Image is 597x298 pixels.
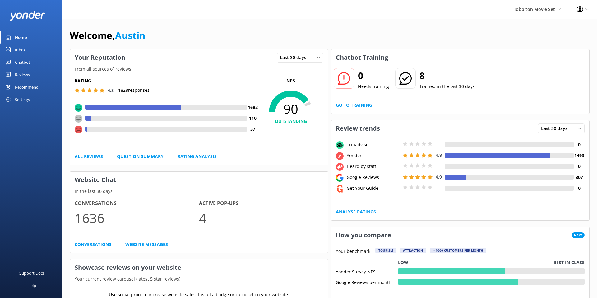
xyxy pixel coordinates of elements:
h4: 307 [574,174,585,181]
h4: 110 [247,115,258,122]
h4: 37 [247,126,258,133]
span: Hobbiton Movie Set [512,6,555,12]
span: 4.8 [436,152,442,158]
div: Yonder Survey NPS [336,268,398,274]
span: 4.8 [108,87,114,93]
h3: How you compare [331,227,396,243]
div: Attraction [400,248,426,253]
div: Support Docs [19,267,44,279]
p: NPS [258,77,323,84]
h3: Your Reputation [70,49,130,66]
p: | 1828 responses [116,87,150,94]
div: Tripadvisor [345,141,401,148]
h1: Welcome, [70,28,146,43]
a: Website Messages [125,241,168,248]
h2: 0 [358,68,389,83]
div: Reviews [15,68,30,81]
span: 4.9 [436,174,442,180]
h4: 1493 [574,152,585,159]
span: Last 30 days [280,54,310,61]
img: yonder-white-logo.png [9,11,45,21]
a: Rating Analysis [178,153,217,160]
h4: 0 [574,163,585,170]
h3: Website Chat [70,172,328,188]
p: Your current review carousel (latest 5 star reviews) [70,276,328,282]
a: Austin [115,29,146,42]
a: Question Summary [117,153,164,160]
div: Get Your Guide [345,185,401,192]
h4: Active Pop-ups [199,199,323,207]
div: Settings [15,93,30,106]
h5: Rating [75,77,258,84]
div: Inbox [15,44,26,56]
h3: Review trends [331,120,385,137]
div: Home [15,31,27,44]
h3: Showcase reviews on your website [70,259,328,276]
a: Conversations [75,241,111,248]
p: Needs training [358,83,389,90]
h3: Chatbot Training [331,49,393,66]
h4: OUTSTANDING [258,118,323,125]
div: Heard by staff [345,163,401,170]
p: From all sources of reviews [70,66,328,72]
div: Chatbot [15,56,30,68]
div: Yonder [345,152,401,159]
span: 90 [258,101,323,117]
p: Use social proof to increase website sales. Install a badge or carousel on your website. [109,291,289,298]
h4: 0 [574,141,585,148]
a: All Reviews [75,153,103,160]
a: Go to Training [336,102,372,109]
span: Last 30 days [541,125,571,132]
div: Help [27,279,36,292]
p: 4 [199,207,323,228]
p: 1636 [75,207,199,228]
div: Tourism [375,248,396,253]
p: Trained in the last 30 days [419,83,475,90]
span: New [572,232,585,238]
div: Recommend [15,81,39,93]
h4: Conversations [75,199,199,207]
h4: 1682 [247,104,258,111]
p: In the last 30 days [70,188,328,195]
p: Low [398,259,408,266]
h4: 0 [574,185,585,192]
div: Google Reviews per month [336,279,398,285]
a: Analyse Ratings [336,208,376,215]
h2: 8 [419,68,475,83]
div: Google Reviews [345,174,401,181]
p: Best in class [553,259,585,266]
div: > 1000 customers per month [430,248,486,253]
p: Your benchmark: [336,248,372,255]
